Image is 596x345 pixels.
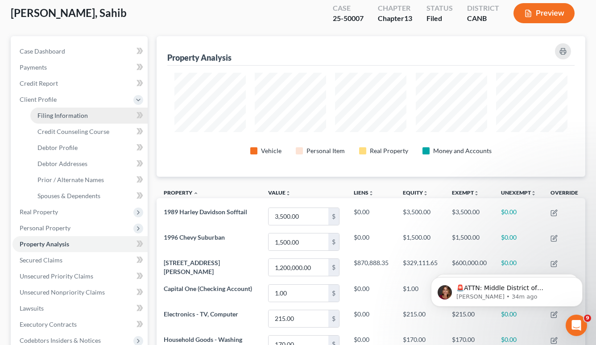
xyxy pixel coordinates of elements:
[20,240,69,248] span: Property Analysis
[494,229,543,255] td: $0.00
[269,310,328,327] input: 0.00
[531,191,536,196] i: unfold_more
[20,256,62,264] span: Secured Claims
[404,14,412,22] span: 13
[445,229,494,255] td: $1,500.00
[543,184,585,204] th: Override
[306,146,345,155] div: Personal Item
[12,59,148,75] a: Payments
[347,280,396,306] td: $0.00
[30,172,148,188] a: Prior / Alternate Names
[164,285,252,292] span: Capital One (Checking Account)
[12,75,148,91] a: Credit Report
[347,229,396,255] td: $0.00
[20,96,57,103] span: Client Profile
[370,146,408,155] div: Real Property
[37,160,87,167] span: Debtor Addresses
[164,310,238,318] span: Electronics - TV, Computer
[12,252,148,268] a: Secured Claims
[261,146,281,155] div: Vehicle
[396,255,445,280] td: $329,111.65
[333,13,364,24] div: 25-50007
[11,6,127,19] span: [PERSON_NAME], Sahib
[396,280,445,306] td: $1.00
[269,285,328,302] input: 0.00
[426,3,453,13] div: Status
[467,13,499,24] div: CANB
[396,204,445,229] td: $3,500.00
[584,315,591,322] span: 9
[12,284,148,300] a: Unsecured Nonpriority Claims
[30,140,148,156] a: Debtor Profile
[167,52,232,63] div: Property Analysis
[37,176,104,183] span: Prior / Alternate Names
[328,259,339,276] div: $
[12,316,148,333] a: Executory Contracts
[37,112,88,119] span: Filing Information
[20,288,105,296] span: Unsecured Nonpriority Claims
[286,191,291,196] i: unfold_more
[37,144,78,151] span: Debtor Profile
[12,268,148,284] a: Unsecured Priority Claims
[20,320,77,328] span: Executory Contracts
[20,337,101,344] span: Codebtors Insiders & Notices
[347,255,396,280] td: $870,888.35
[418,258,596,321] iframe: Intercom notifications message
[164,233,225,241] span: 1996 Chevy Suburban
[328,310,339,327] div: $
[474,191,479,196] i: unfold_more
[193,191,199,196] i: expand_less
[396,229,445,255] td: $1,500.00
[269,259,328,276] input: 0.00
[164,208,247,216] span: 1989 Harley Davidson Sofftail
[12,236,148,252] a: Property Analysis
[403,189,428,196] a: Equityunfold_more
[347,204,396,229] td: $0.00
[501,189,536,196] a: Unexemptunfold_more
[30,108,148,124] a: Filing Information
[452,189,479,196] a: Exemptunfold_more
[378,13,412,24] div: Chapter
[20,272,93,280] span: Unsecured Priority Claims
[30,188,148,204] a: Spouses & Dependents
[30,124,148,140] a: Credit Counseling Course
[347,306,396,331] td: $0.00
[20,47,65,55] span: Case Dashboard
[426,13,453,24] div: Filed
[354,189,374,196] a: Liensunfold_more
[433,146,492,155] div: Money and Accounts
[566,315,587,336] iframe: Intercom live chat
[328,285,339,302] div: $
[164,189,199,196] a: Property expand_less
[20,224,70,232] span: Personal Property
[445,204,494,229] td: $3,500.00
[333,3,364,13] div: Case
[328,208,339,225] div: $
[328,233,339,250] div: $
[378,3,412,13] div: Chapter
[269,233,328,250] input: 0.00
[396,306,445,331] td: $215.00
[268,189,291,196] a: Valueunfold_more
[37,128,109,135] span: Credit Counseling Course
[513,3,575,23] button: Preview
[30,156,148,172] a: Debtor Addresses
[20,63,47,71] span: Payments
[12,300,148,316] a: Lawsuits
[423,191,428,196] i: unfold_more
[20,79,58,87] span: Credit Report
[467,3,499,13] div: District
[12,43,148,59] a: Case Dashboard
[20,208,58,216] span: Real Property
[494,204,543,229] td: $0.00
[494,255,543,280] td: $0.00
[269,208,328,225] input: 0.00
[368,191,374,196] i: unfold_more
[20,304,44,312] span: Lawsuits
[164,259,220,275] span: [STREET_ADDRESS][PERSON_NAME]
[37,192,100,200] span: Spouses & Dependents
